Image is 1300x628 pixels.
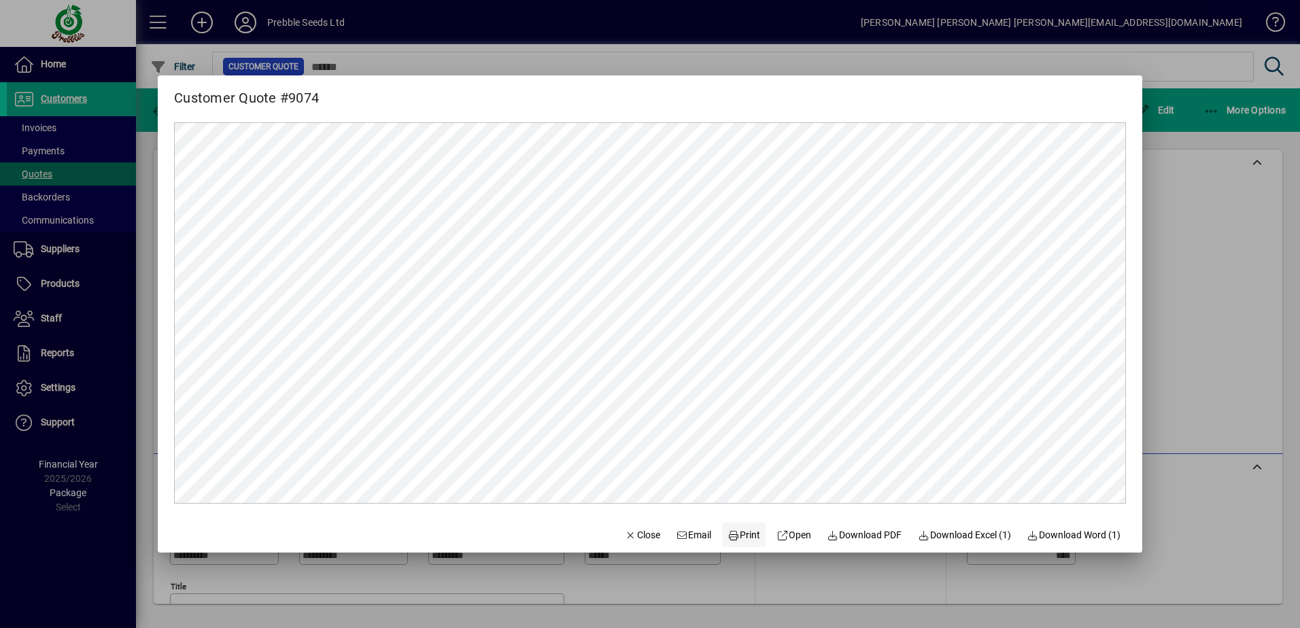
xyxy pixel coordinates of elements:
button: Close [619,523,666,547]
span: Download PDF [827,528,902,542]
button: Print [722,523,766,547]
a: Download PDF [822,523,908,547]
button: Download Word (1) [1022,523,1127,547]
button: Download Excel (1) [912,523,1016,547]
button: Email [671,523,717,547]
span: Open [776,528,811,542]
span: Email [677,528,712,542]
span: Close [625,528,660,542]
span: Print [728,528,760,542]
h2: Customer Quote #9074 [158,75,335,109]
a: Open [771,523,817,547]
span: Download Word (1) [1027,528,1121,542]
span: Download Excel (1) [918,528,1011,542]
